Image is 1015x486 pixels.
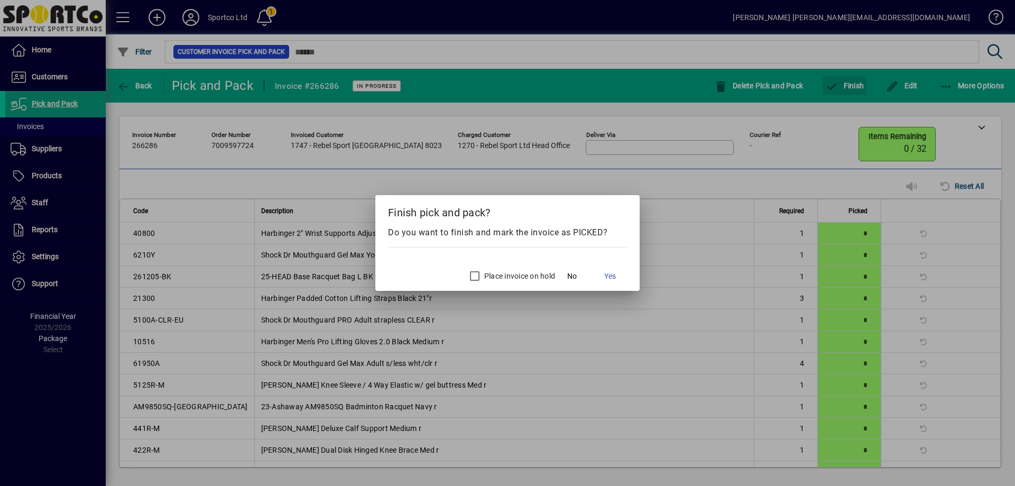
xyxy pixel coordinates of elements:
[388,226,627,239] div: Do you want to finish and mark the invoice as PICKED?
[593,267,627,286] button: Yes
[375,195,640,226] h2: Finish pick and pack?
[604,271,616,282] span: Yes
[567,271,577,282] span: No
[482,271,555,281] label: Place invoice on hold
[555,267,589,286] button: No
